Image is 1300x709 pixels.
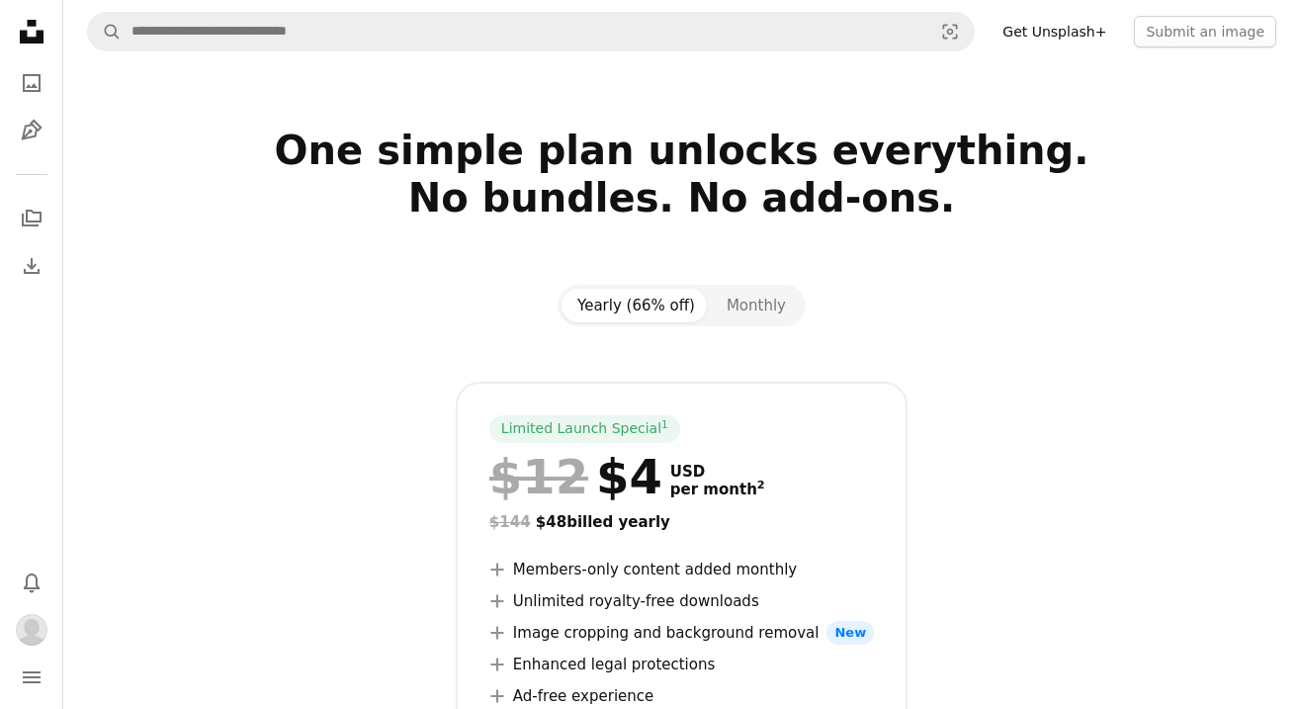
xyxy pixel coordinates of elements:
[12,12,51,55] a: Home — Unsplash
[661,418,668,430] sup: 1
[670,481,765,498] span: per month
[562,289,711,322] button: Yearly (66% off)
[489,621,874,645] li: Image cropping and background removal
[16,614,47,646] img: Avatar of user cody byce
[926,13,974,50] button: Visual search
[12,199,51,238] a: Collections
[489,415,680,443] div: Limited Launch Special
[12,111,51,150] a: Illustrations
[757,479,765,491] sup: 2
[12,563,51,602] button: Notifications
[87,127,1276,269] h2: One simple plan unlocks everything. No bundles. No add-ons.
[12,658,51,697] button: Menu
[489,589,874,613] li: Unlimited royalty-free downloads
[753,481,769,498] a: 2
[88,13,122,50] button: Search Unsplash
[489,684,874,708] li: Ad-free experience
[489,513,531,531] span: $144
[991,16,1118,47] a: Get Unsplash+
[1134,16,1276,47] button: Submit an image
[12,610,51,650] button: Profile
[12,246,51,286] a: Download History
[670,463,765,481] span: USD
[489,510,874,534] div: $48 billed yearly
[489,558,874,581] li: Members-only content added monthly
[711,289,802,322] button: Monthly
[826,621,874,645] span: New
[489,451,588,502] span: $12
[12,63,51,103] a: Photos
[657,419,672,439] a: 1
[87,12,975,51] form: Find visuals sitewide
[489,653,874,676] li: Enhanced legal protections
[489,451,662,502] div: $4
